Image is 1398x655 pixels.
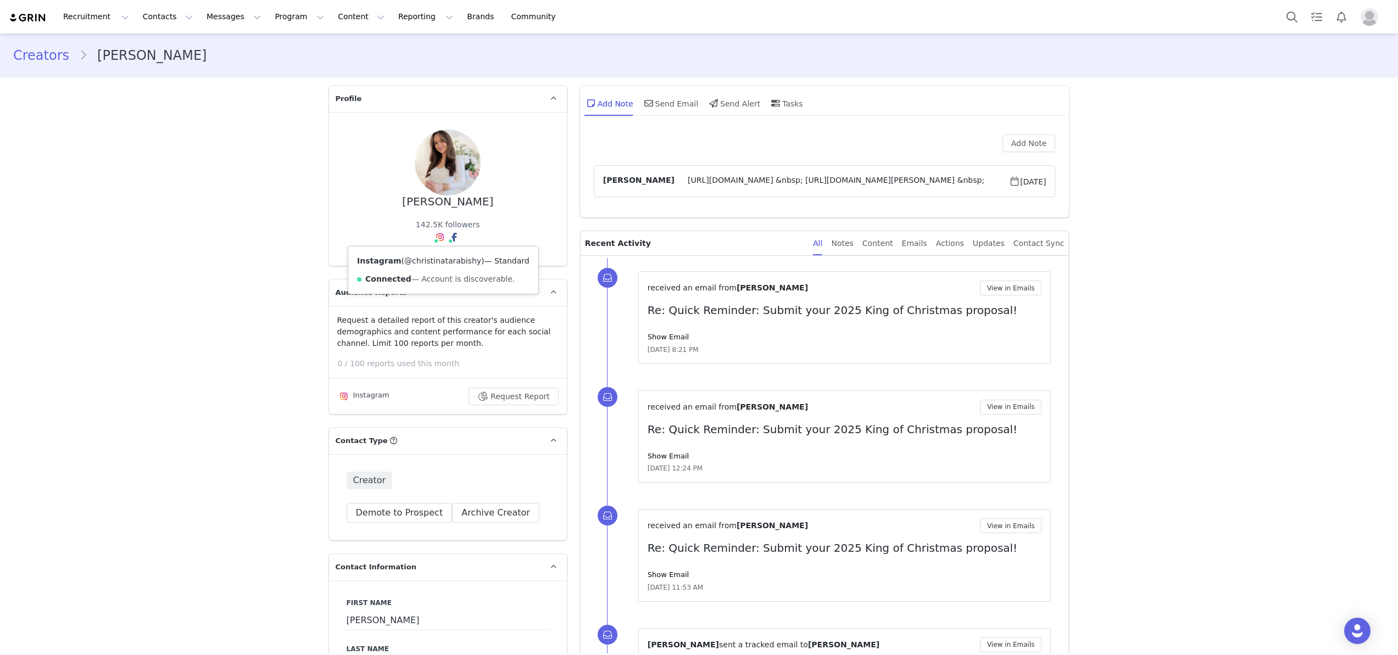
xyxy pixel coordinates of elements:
span: [URL][DOMAIN_NAME] &nbsp; [URL][DOMAIN_NAME][PERSON_NAME] &nbsp; [675,175,1009,188]
a: Creators [13,46,79,65]
p: Re: Quick Reminder: Submit your 2025 King of Christmas proposal! [648,421,1042,438]
div: Open Intercom Messenger [1344,618,1371,644]
div: Emails [902,231,927,256]
span: Audience Reports [336,287,407,298]
span: [PERSON_NAME] [648,640,719,649]
button: Messages [200,4,268,29]
a: Show Email [648,570,689,579]
a: @christinatarabishy [404,256,481,265]
button: Recruitment [57,4,136,29]
span: Contact Information [336,562,416,573]
p: If you did not request this email, feel free to ignore [4,79,374,88]
a: Community [505,4,567,29]
a: Verify [4,37,46,55]
label: First Name [347,598,549,608]
div: Send Email [642,90,699,116]
div: Send Alert [707,90,760,116]
button: Add Note [1002,135,1056,152]
button: Request Report [469,388,559,405]
div: Add Note [584,90,633,116]
a: Brands [460,4,504,29]
button: View in Emails [980,281,1042,295]
label: Last Name [347,644,549,654]
p: You’re almost done! Please click the link below to verify your email. The link expires in 1 hour. [4,21,374,30]
button: Notifications [1329,4,1354,29]
p: Re: Quick Reminder: Submit your 2025 King of Christmas proposal! [648,540,1042,556]
p: 0 / 100 reports used this month [338,358,567,370]
span: [DATE] 8:21 PM [648,345,699,355]
strong: Instagram [357,256,402,265]
span: [DATE] 11:53 AM [648,583,703,592]
span: [PERSON_NAME] [737,521,808,530]
div: 142.5K followers [416,219,480,231]
img: instagram.svg [339,392,348,401]
div: Updates [973,231,1005,256]
div: Tasks [769,90,803,116]
p: Request a detailed report of this creator's audience demographics and content performance for eac... [337,315,559,349]
span: [DATE] [1009,175,1046,188]
span: Creator [347,472,393,489]
button: Profile [1354,8,1389,26]
span: received an email from [648,521,737,530]
div: Actions [936,231,964,256]
p: Hi [PERSON_NAME], [4,4,374,13]
span: [PERSON_NAME] [737,283,808,292]
button: Content [331,4,391,29]
strong: Connected [365,275,411,283]
span: Contact Type [336,435,388,446]
a: Tasks [1305,4,1329,29]
span: received an email from [648,283,737,292]
span: Profile [336,93,362,104]
span: [PERSON_NAME] [737,402,808,411]
button: View in Emails [980,518,1042,533]
span: [PERSON_NAME] [808,640,879,649]
p: Re: Quick Reminder: Submit your 2025 King of Christmas proposal! [648,302,1042,318]
button: Reporting [392,4,460,29]
button: Demote to Prospect [347,503,453,523]
span: [DATE] 12:24 PM [648,463,703,473]
button: Archive Creator [452,503,539,523]
img: grin logo [9,13,47,23]
div: [PERSON_NAME] [402,195,493,208]
img: 44136732-bd3a-4c10-833b-78511c6b0183.jpg [415,130,481,195]
a: Show Email [648,333,689,341]
span: ( ) [402,256,484,265]
span: received an email from [648,402,737,411]
div: All [813,231,822,256]
img: instagram.svg [436,233,444,242]
div: Contact Sync [1013,231,1065,256]
button: Program [268,4,331,29]
div: Content [862,231,893,256]
p: Recent Activity [585,231,804,255]
span: — Standard [484,256,530,265]
img: placeholder-profile.jpg [1361,8,1378,26]
span: — Account is discoverable. [411,275,515,283]
span: [PERSON_NAME] [603,175,675,188]
button: View in Emails [980,400,1042,415]
body: The GRIN Team [4,4,374,104]
button: Search [1280,4,1304,29]
span: sent a tracked email to [719,640,808,649]
div: Notes [831,231,853,256]
div: Instagram [337,390,389,403]
button: Contacts [136,4,199,29]
button: View in Emails [980,637,1042,652]
span: it or contact [EMAIL_ADDRESS][DOMAIN_NAME]. [175,79,349,88]
a: Show Email [648,452,689,460]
